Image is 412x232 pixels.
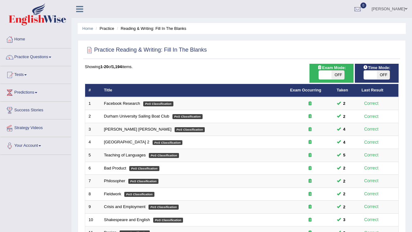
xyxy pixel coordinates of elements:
b: 1-20 [100,64,108,69]
div: Exam occurring question [290,101,330,107]
a: Tests [0,66,71,82]
a: Philosopher [104,179,126,183]
span: You can still take this question [341,165,348,171]
h2: Practice Reading & Writing: Fill In The Blanks [85,45,207,55]
div: Correct [362,165,381,172]
em: PoS Classification [143,101,173,106]
div: Exam occurring question [290,178,330,184]
em: PoS Classification [128,179,158,184]
div: Correct [362,139,381,146]
th: # [85,84,101,97]
a: Crisis and Employment [104,204,146,209]
li: Reading & Writing: Fill In The Blanks [115,26,186,31]
td: 3 [85,123,101,136]
div: Correct [362,100,381,107]
span: You can still take this question [341,152,348,158]
span: You can still take this question [341,216,348,223]
a: Durham University Sailing Boat Club [104,114,169,118]
a: Fieldwork [104,192,121,196]
span: You can still take this question [341,113,348,120]
span: OFF [332,71,345,79]
td: 4 [85,136,101,149]
a: Bad Product [104,166,126,170]
div: Exam occurring question [290,114,330,119]
div: Showing of items. [85,64,399,70]
th: Title [101,84,287,97]
div: Correct [362,113,381,120]
em: PoS Classification [129,166,159,171]
span: Time Mode: [360,64,393,71]
td: 9 [85,201,101,214]
a: Predictions [0,84,71,100]
td: 5 [85,149,101,162]
a: Strategy Videos [0,119,71,135]
div: Correct [362,151,381,159]
a: [GEOGRAPHIC_DATA] 2 [104,140,149,144]
div: Exam occurring question [290,191,330,197]
div: Exam occurring question [290,217,330,223]
div: Show exams occurring in exams [309,64,353,83]
td: 8 [85,188,101,201]
span: You can still take this question [341,139,348,146]
div: Correct [362,203,381,210]
div: Exam occurring question [290,152,330,158]
div: Exam occurring question [290,139,330,145]
td: 7 [85,175,101,188]
a: Exam Occurring [290,88,321,92]
div: Exam occurring question [290,127,330,132]
em: PoS Classification [149,153,179,158]
b: 1,194 [112,64,122,69]
span: You can still take this question [341,126,348,132]
a: Shakespeare and English [104,217,150,222]
em: PoS Classification [172,114,203,119]
a: Practice Questions [0,49,71,64]
a: Home [0,31,71,46]
span: OFF [377,71,390,79]
td: 10 [85,213,101,226]
td: 6 [85,162,101,175]
div: Correct [362,216,381,223]
th: Taken [333,84,358,97]
td: 2 [85,110,101,123]
div: Exam occurring question [290,165,330,171]
em: PoS Classification [153,140,183,145]
a: Success Stories [0,102,71,117]
span: You can still take this question [341,100,348,107]
span: You can still take this question [341,178,348,184]
em: PoS Classification [124,192,154,197]
em: PoS Classification [153,218,183,223]
div: Correct [362,190,381,197]
a: Facebook Research [104,101,140,106]
em: PoS Classification [149,205,179,210]
span: 0 [360,2,367,8]
div: Exam occurring question [290,204,330,210]
span: Exam Mode: [315,64,348,71]
div: Correct [362,126,381,133]
div: Correct [362,177,381,184]
a: Home [82,26,93,31]
span: You can still take this question [341,204,348,210]
span: You can still take this question [341,191,348,197]
a: Your Account [0,137,71,153]
a: Teaching of Languages [104,153,146,157]
td: 1 [85,97,101,110]
a: [PERSON_NAME] [PERSON_NAME] [104,127,172,132]
em: PoS Classification [175,127,205,132]
th: Last Result [358,84,399,97]
li: Practice [94,26,114,31]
